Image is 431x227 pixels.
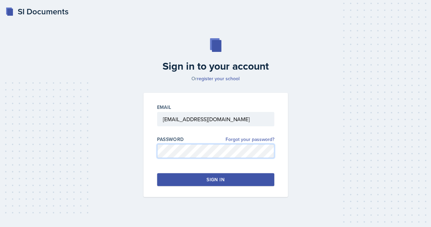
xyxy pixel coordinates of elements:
[206,176,224,183] div: Sign in
[157,136,184,143] label: Password
[139,75,292,82] p: Or
[157,104,171,111] label: Email
[157,112,274,126] input: Email
[5,5,68,18] a: SI Documents
[197,75,240,82] a: register your school
[226,136,274,143] a: Forgot your password?
[157,173,274,186] button: Sign in
[139,60,292,72] h2: Sign in to your account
